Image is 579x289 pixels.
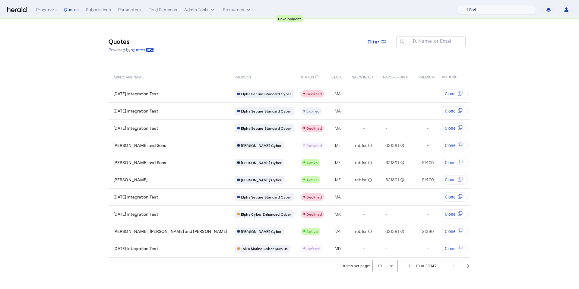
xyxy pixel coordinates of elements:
span: - [427,108,429,114]
span: - [427,91,429,97]
div: Field Schemas [148,7,177,13]
span: Tokio Marine Cyber Surplus [241,246,288,251]
span: Elpha Secure Standard Cyber [241,126,291,131]
button: Clone [442,227,468,236]
span: 621391 [385,177,399,183]
span: MA [335,194,341,200]
span: Filter [368,39,380,45]
a: /quotes [131,47,154,53]
span: MA [335,91,341,97]
span: MA [335,108,341,114]
button: Clone [442,106,468,116]
mat-icon: info_outline [399,177,404,183]
mat-icon: info_outline [367,177,372,183]
mat-icon: info_outline [315,74,319,80]
span: [DATE] Integration Test [113,91,158,97]
button: Clone [442,244,468,253]
span: - [385,91,387,97]
div: Submissions [86,7,111,13]
span: $ [422,160,424,166]
span: [PERSON_NAME] Cyber [241,143,282,148]
span: [DATE] Integration Test [113,125,158,131]
span: [PERSON_NAME] Cyber [241,177,282,182]
h3: Quotes [109,37,154,46]
span: ME [335,160,341,166]
mat-icon: info_outline [367,228,372,234]
span: - [385,125,387,131]
span: Clone [445,142,455,148]
div: Quotes [64,7,79,13]
span: [PERSON_NAME] [113,177,147,183]
span: PREMIUM [419,74,435,80]
span: 621391 [385,142,399,148]
span: - [427,246,429,252]
span: - [363,125,365,131]
mat-icon: info_outline [367,160,372,166]
span: Declined [306,92,322,96]
span: 1400 [424,177,434,183]
mat-label: ID, Name, or Email [411,38,453,44]
span: Elpha Secure Standard Cyber [241,109,291,113]
span: Clone [445,160,455,166]
span: [DATE] Integration Test [113,194,158,200]
button: Clone [442,89,468,99]
span: Clone [445,228,455,234]
span: Clone [445,246,455,252]
mat-icon: info_outline [367,142,372,148]
span: 1390 [424,228,434,234]
button: Clone [442,141,468,150]
button: Clone [442,175,468,185]
span: Elpha Secure Standard Cyber [241,91,291,96]
span: Clone [445,194,455,200]
span: NAICS INDEX [352,74,373,80]
button: internal dropdown menu [184,7,216,13]
span: reb1sr [355,142,367,148]
span: 1400 [424,160,434,166]
span: Clone [445,177,455,183]
div: Items per page: [343,263,370,269]
span: Active [306,160,318,165]
span: - [427,211,429,217]
span: ME [335,142,341,148]
span: Clone [445,108,455,114]
span: $ [422,177,424,183]
span: Clone [445,211,455,217]
span: - [363,211,365,217]
span: MA [335,211,341,217]
span: APPLICANT NAME [113,74,144,80]
span: - [363,91,365,97]
img: Herald Logo [7,7,27,13]
span: [DATE] Integration Test [113,108,158,114]
span: Elpha Secure Standard Cyber [241,195,291,199]
span: reb1sr [355,228,367,234]
span: - [363,246,365,252]
span: reb1sr [355,160,367,166]
span: [PERSON_NAME] and Sons [113,160,166,166]
span: 621391 [385,160,399,166]
span: PRODUCT [235,74,252,80]
span: STATE [331,74,342,80]
div: Producers [36,7,57,13]
p: Powered by [109,47,154,53]
span: Referred [306,143,322,148]
span: [DATE] Integration Test [113,211,158,217]
span: - [385,194,387,200]
span: MA [335,125,341,131]
span: - [427,194,429,200]
button: Clone [442,123,468,133]
span: STATUS [301,74,314,80]
mat-icon: info_outline [399,142,404,148]
button: Next page [461,259,475,273]
button: Clone [442,209,468,219]
span: - [427,142,429,148]
span: MD [335,246,341,252]
span: VA [335,228,341,234]
span: [PERSON_NAME], [PERSON_NAME] and [PERSON_NAME] [113,228,227,234]
span: - [385,246,387,252]
span: - [363,194,365,200]
button: Clone [442,158,468,167]
span: Clone [445,125,455,131]
span: Active [306,229,318,233]
span: 621391 [385,228,399,234]
span: reb1sr [355,177,367,183]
